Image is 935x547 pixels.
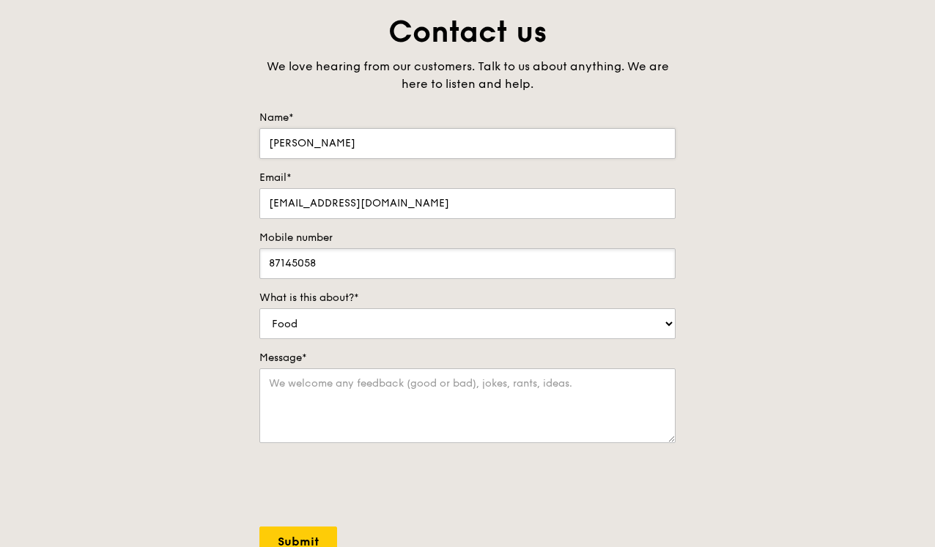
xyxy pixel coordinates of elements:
iframe: reCAPTCHA [259,458,482,515]
label: Email* [259,171,676,185]
label: Message* [259,351,676,365]
label: Name* [259,111,676,125]
label: Mobile number [259,231,676,245]
div: We love hearing from our customers. Talk to us about anything. We are here to listen and help. [259,58,676,93]
label: What is this about?* [259,291,676,305]
h1: Contact us [259,12,676,52]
